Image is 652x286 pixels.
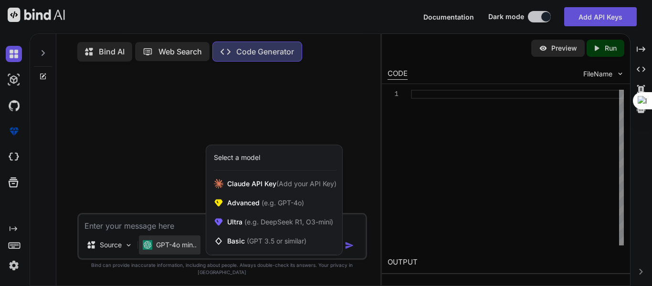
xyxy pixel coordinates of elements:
[227,198,304,208] span: Advanced
[227,217,333,227] span: Ultra
[227,236,306,246] span: Basic
[276,180,337,188] span: (Add your API Key)
[242,218,333,226] span: (e.g. DeepSeek R1, O3-mini)
[214,153,260,162] div: Select a model
[227,179,337,189] span: Claude API Key
[247,237,306,245] span: (GPT 3.5 or similar)
[260,199,304,207] span: (e.g. GPT-4o)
